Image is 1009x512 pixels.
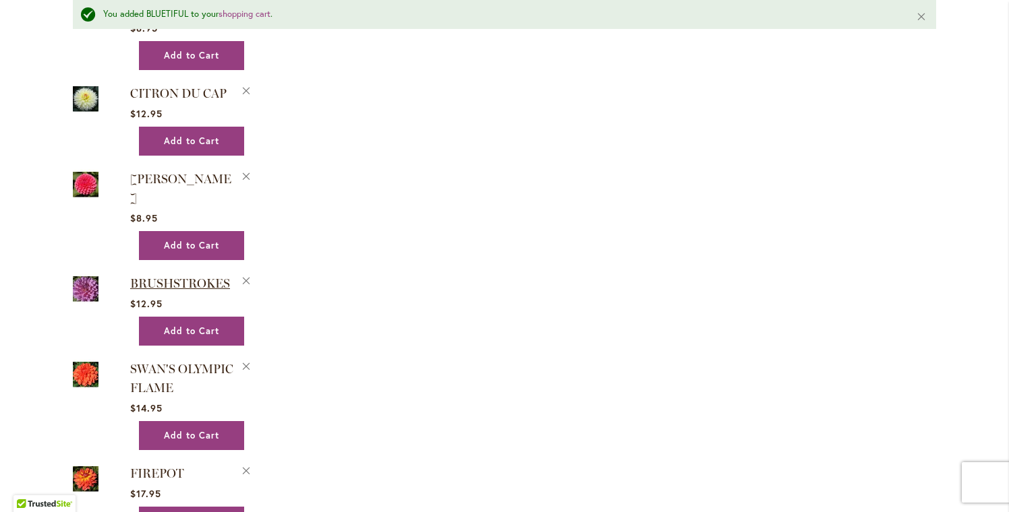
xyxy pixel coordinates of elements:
button: Add to Cart [139,317,244,346]
span: $14.95 [130,402,163,414]
img: FIREPOT [73,463,98,494]
a: BRUSHSTROKES [130,276,230,291]
span: Add to Cart [164,430,219,441]
img: Swan's Olympic Flame [73,359,98,389]
img: CITRON DU CAP [73,84,98,114]
div: You added BLUETIFUL to your . [103,8,896,21]
button: Add to Cart [139,41,244,70]
span: $17.95 [130,487,161,500]
span: Add to Cart [164,325,219,337]
a: CITRON DU CAP [130,86,227,101]
span: $8.95 [130,212,158,224]
a: REBECCA LYNN [73,169,98,202]
a: [PERSON_NAME] [130,172,231,205]
img: REBECCA LYNN [73,169,98,199]
a: CITRON DU CAP [73,84,98,117]
span: Add to Cart [164,135,219,147]
img: BRUSHSTROKES [73,274,98,304]
button: Add to Cart [139,231,244,260]
iframe: Launch Accessibility Center [10,464,48,502]
a: shopping cart [219,8,270,20]
a: BRUSHSTROKES [73,274,98,307]
span: $12.95 [130,107,163,120]
button: Add to Cart [139,421,244,450]
span: Add to Cart [164,50,219,61]
a: FIREPOT [130,466,184,481]
a: Swan's Olympic Flame [73,359,98,392]
a: FIREPOT [73,463,98,497]
a: SWAN'S OLYMPIC FLAME [130,362,233,395]
span: $12.95 [130,297,163,310]
button: Add to Cart [139,127,244,156]
span: Add to Cart [164,240,219,251]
